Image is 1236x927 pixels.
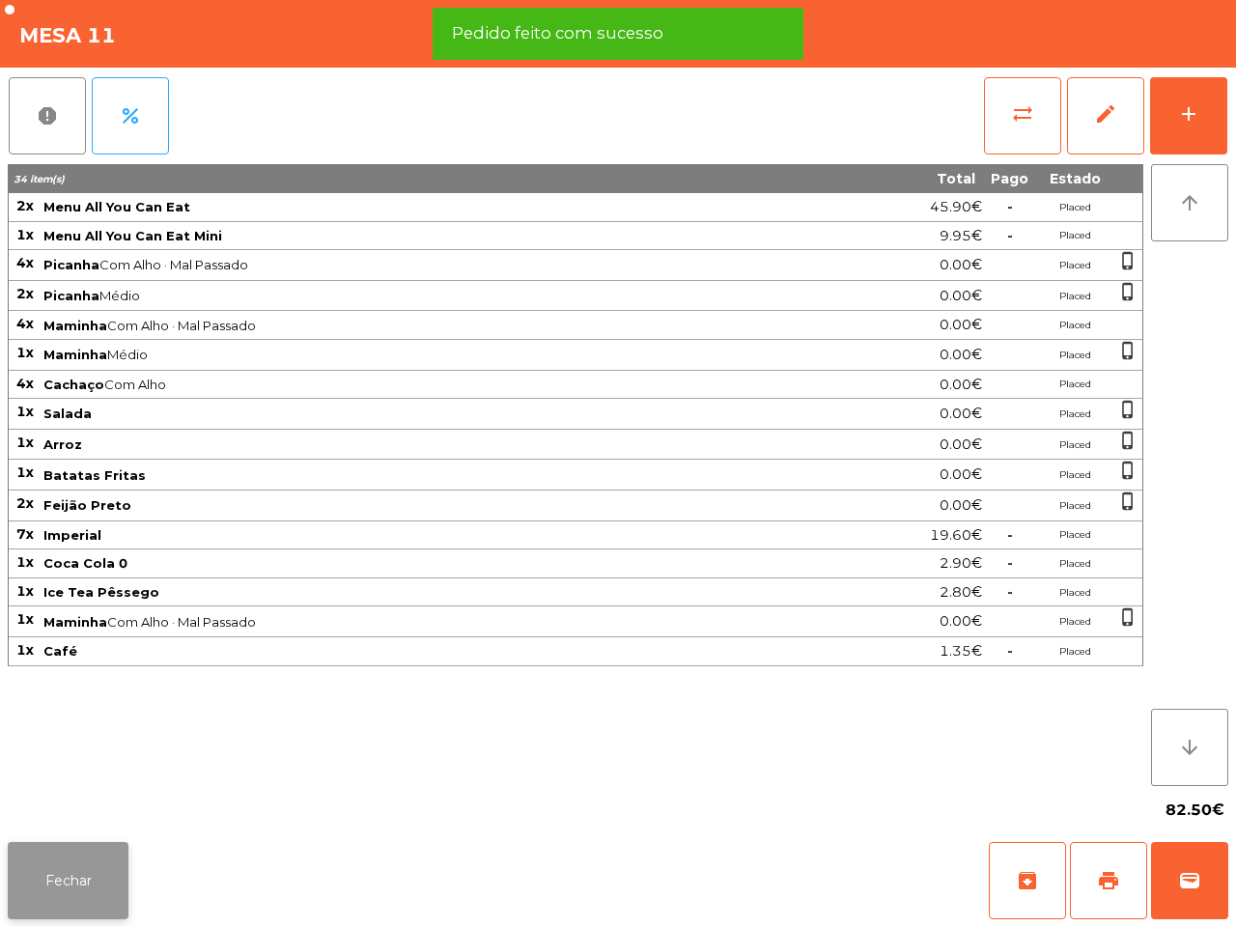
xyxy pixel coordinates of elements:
th: Total [795,164,983,193]
span: 1x [16,226,34,243]
span: 1x [16,463,34,481]
span: 0.00€ [940,372,982,398]
span: Salada [43,406,92,421]
h4: Mesa 11 [19,21,116,50]
button: report [9,77,86,154]
span: Maminha [43,614,107,630]
td: Placed [1036,250,1113,281]
td: Placed [1036,460,1113,491]
td: Placed [1036,430,1113,461]
span: 0.00€ [940,342,982,368]
span: 34 item(s) [14,173,65,185]
button: arrow_upward [1151,164,1228,241]
td: Placed [1036,222,1113,251]
span: Cachaço [43,377,104,392]
span: Com Alho · Mal Passado [43,257,793,272]
td: Placed [1036,371,1113,400]
td: Placed [1036,637,1113,666]
span: 1x [16,610,34,628]
span: Ice Tea Pêssego [43,584,159,600]
span: 4x [16,315,34,332]
span: 45.90€ [930,194,982,220]
button: Fechar [8,842,128,919]
td: Placed [1036,193,1113,222]
th: Estado [1036,164,1113,193]
span: 2x [16,494,34,512]
td: Placed [1036,399,1113,430]
td: Placed [1036,606,1113,637]
span: phone_iphone [1118,341,1138,360]
td: Placed [1036,521,1113,550]
span: archive [1016,869,1039,892]
span: Feijão Preto [43,497,131,513]
div: add [1177,102,1200,126]
span: - [1007,554,1013,572]
span: 0.00€ [940,283,982,309]
span: 0.00€ [940,312,982,338]
td: Placed [1036,491,1113,521]
span: - [1007,227,1013,244]
span: 1x [16,344,34,361]
button: edit [1067,77,1144,154]
span: phone_iphone [1118,431,1138,450]
td: Placed [1036,549,1113,578]
span: phone_iphone [1118,400,1138,419]
span: - [1007,198,1013,215]
span: print [1097,869,1120,892]
span: Café [43,643,77,659]
span: wallet [1178,869,1201,892]
span: Picanha [43,288,99,303]
span: Médio [43,288,793,303]
span: 1x [16,582,34,600]
span: 2.90€ [940,550,982,576]
span: 82.50€ [1166,796,1224,825]
span: - [1007,583,1013,601]
span: Maminha [43,347,107,362]
button: archive [989,842,1066,919]
button: print [1070,842,1147,919]
span: Menu All You Can Eat Mini [43,228,222,243]
span: edit [1094,102,1117,126]
td: Placed [1036,578,1113,607]
button: percent [92,77,169,154]
span: sync_alt [1011,102,1034,126]
span: 2x [16,285,34,302]
span: Coca Cola 0 [43,555,127,571]
span: 0.00€ [940,492,982,519]
span: 4x [16,254,34,271]
span: 0.00€ [940,432,982,458]
span: 4x [16,375,34,392]
span: 1x [16,403,34,420]
td: Placed [1036,340,1113,371]
span: phone_iphone [1118,607,1138,627]
span: 0.00€ [940,401,982,427]
th: Pago [983,164,1036,193]
span: Picanha [43,257,99,272]
span: Arroz [43,436,82,452]
span: phone_iphone [1118,492,1138,511]
span: 2.80€ [940,579,982,605]
span: 0.00€ [940,608,982,634]
span: Batatas Fritas [43,467,146,483]
span: phone_iphone [1118,461,1138,480]
td: Placed [1036,311,1113,340]
span: report [36,104,59,127]
td: Placed [1036,281,1113,312]
i: arrow_upward [1178,191,1201,214]
button: add [1150,77,1227,154]
span: - [1007,526,1013,544]
span: Maminha [43,318,107,333]
span: 2x [16,197,34,214]
span: phone_iphone [1118,251,1138,270]
span: Pedido feito com sucesso [452,21,663,45]
span: 1x [16,434,34,451]
span: 1.35€ [940,638,982,664]
span: 9.95€ [940,223,982,249]
span: 1x [16,553,34,571]
button: arrow_downward [1151,709,1228,786]
button: sync_alt [984,77,1061,154]
i: arrow_downward [1178,736,1201,759]
span: Médio [43,347,793,362]
span: 0.00€ [940,252,982,278]
span: Com Alho · Mal Passado [43,318,793,333]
